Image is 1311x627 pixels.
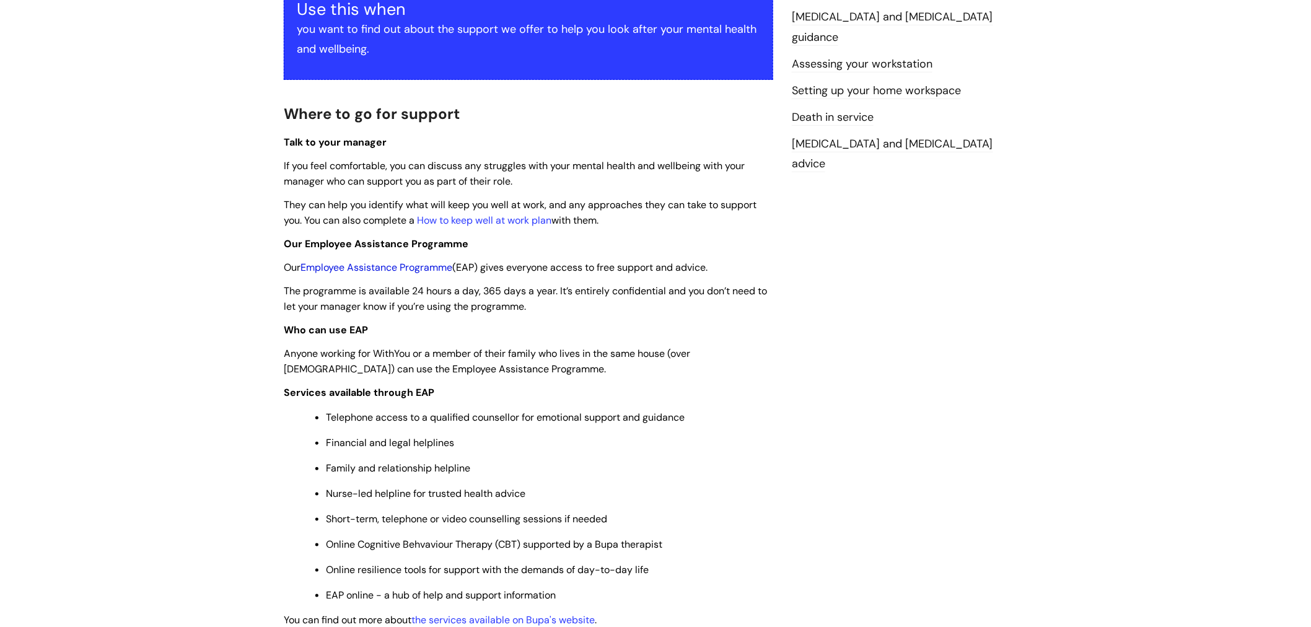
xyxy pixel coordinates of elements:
span: Short-term, telephone or video counselling sessions if needed [326,512,607,525]
span: Telephone access to a qualified counsellor for emotional support and guidance [326,411,685,424]
span: Our Employee Assistance Programme [284,237,468,250]
span: Financial and legal helplines [326,436,454,449]
a: Death in service [792,110,874,126]
span: They can help you identify what will keep you well at work, and any approaches they can take to s... [284,198,756,227]
span: Online resilience tools for support with the demands of day-to-day life [326,563,649,576]
span: EAP online - a hub of help and support information [326,589,556,602]
a: the services available on Bupa's website [411,613,595,626]
a: [MEDICAL_DATA] and [MEDICAL_DATA] guidance [792,9,993,45]
span: Talk to your manager [284,136,387,149]
p: you want to find out about the support we offer to help you look after your mental health and wel... [297,19,760,59]
span: Online Cognitive Behvaviour Therapy (CBT) supported by a Bupa therapist [326,538,662,551]
span: Nurse-led helpline for trusted health advice [326,487,525,500]
strong: Services available through EAP [284,386,434,399]
span: with them. [551,214,598,227]
span: Anyone working for WithYou or a member of their family who lives in the same house (over [DEMOGRA... [284,347,690,375]
strong: Who can use EAP [284,323,368,336]
a: How to keep well at work plan [417,214,551,227]
a: Setting up your home workspace [792,83,961,99]
span: Family and relationship helpline [326,462,470,475]
span: You can find out more about . [284,613,597,626]
span: The programme is available 24 hours a day, 365 days a year. It’s entirely confidential and you do... [284,284,767,313]
span: If you feel comfortable, you can discuss any struggles with your mental health and wellbeing with... [284,159,745,188]
span: Our (EAP) gives everyone access to free support and advice. [284,261,708,274]
a: [MEDICAL_DATA] and [MEDICAL_DATA] advice [792,136,993,172]
a: Assessing your workstation [792,56,932,72]
span: Where to go for support [284,104,460,123]
a: Employee Assistance Programme [300,261,452,274]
